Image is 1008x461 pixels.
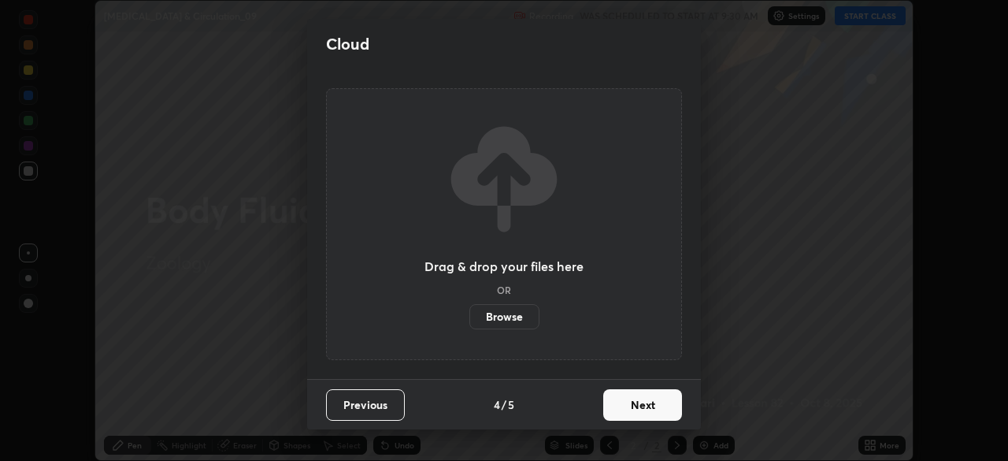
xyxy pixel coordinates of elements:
[494,396,500,413] h4: 4
[497,285,511,295] h5: OR
[326,34,369,54] h2: Cloud
[424,260,584,273] h3: Drag & drop your files here
[326,389,405,421] button: Previous
[508,396,514,413] h4: 5
[502,396,506,413] h4: /
[603,389,682,421] button: Next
